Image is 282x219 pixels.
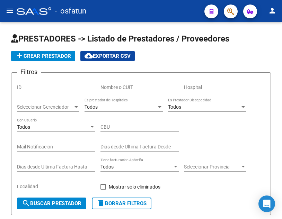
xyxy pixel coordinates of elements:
[258,195,275,212] div: Open Intercom Messenger
[85,104,98,110] span: Todos
[92,198,151,209] button: Borrar Filtros
[17,104,73,110] span: Seleccionar Gerenciador
[268,7,276,15] mat-icon: person
[168,104,181,110] span: Todos
[109,183,160,191] span: Mostrar sólo eliminados
[15,53,71,59] span: Crear Prestador
[55,3,86,19] span: - osfatun
[184,164,240,170] span: Seleccionar Provincia
[17,67,41,77] h3: Filtros
[85,53,131,59] span: Exportar CSV
[100,164,114,170] span: Todos
[17,198,86,209] button: Buscar Prestador
[97,199,105,207] mat-icon: delete
[6,7,14,15] mat-icon: menu
[15,52,24,60] mat-icon: add
[22,200,81,207] span: Buscar Prestador
[80,51,135,61] button: Exportar CSV
[97,200,147,207] span: Borrar Filtros
[85,52,93,60] mat-icon: cloud_download
[17,124,30,130] span: Todos
[11,34,229,44] span: PRESTADORES -> Listado de Prestadores / Proveedores
[11,51,75,61] button: Crear Prestador
[22,199,30,207] mat-icon: search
